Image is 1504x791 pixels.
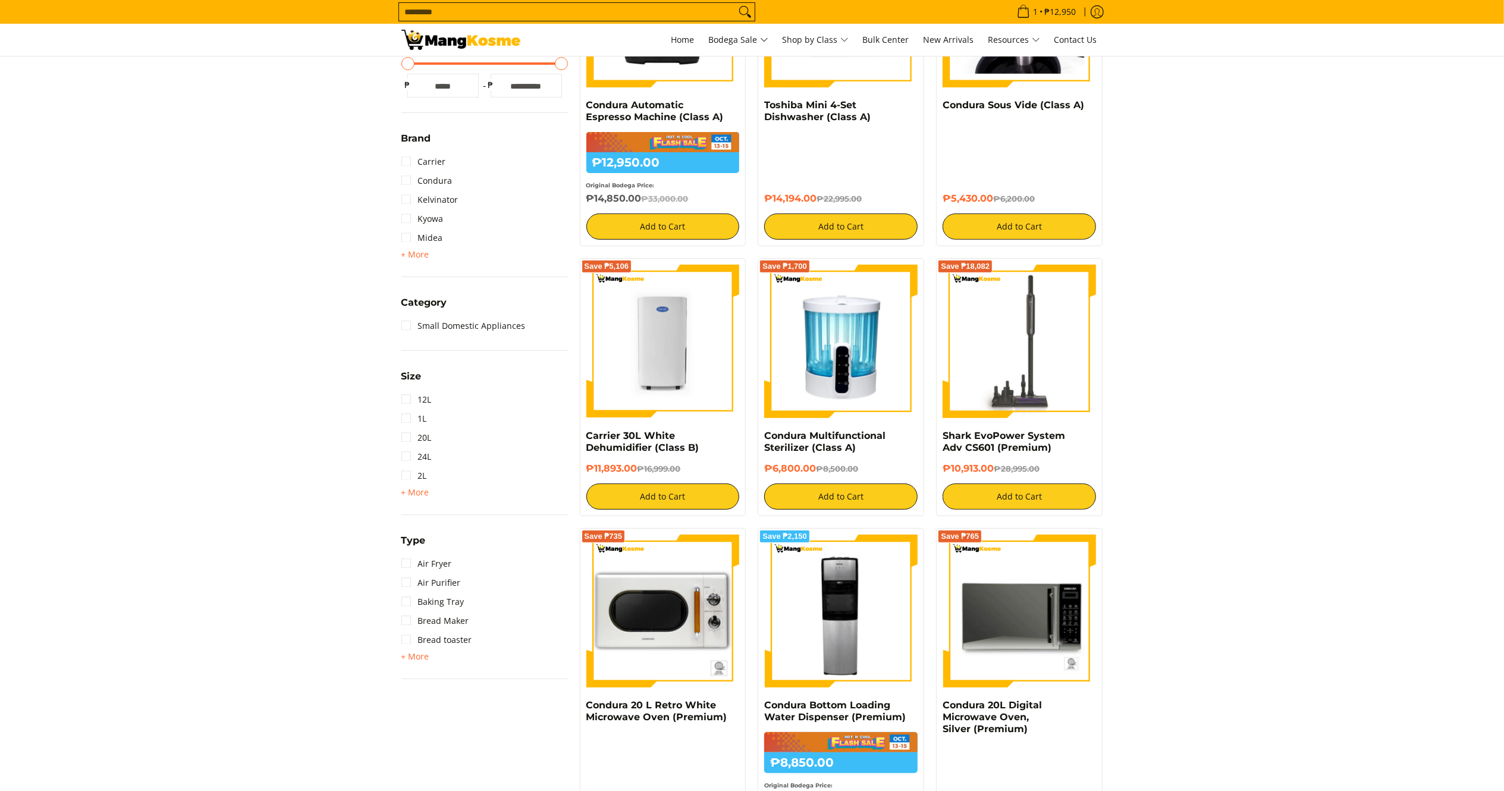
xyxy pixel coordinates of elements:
[764,430,886,453] a: Condura Multifunctional Sterilizer (Class A)
[401,536,426,545] span: Type
[924,34,974,45] span: New Arrivals
[586,193,740,205] h6: ₱14,850.00
[401,554,452,573] a: Air Fryer
[586,214,740,240] button: Add to Cart
[736,3,755,21] button: Search
[1054,34,1097,45] span: Contact Us
[401,247,429,262] summary: Open
[401,134,431,152] summary: Open
[943,699,1042,734] a: Condura 20L Digital Microwave Oven, Silver (Premium)
[586,265,740,418] img: carrier-30-liter-dehumidier-premium-full-view-mang-kosme
[401,536,426,554] summary: Open
[586,152,740,173] h6: ₱12,950.00
[401,390,432,409] a: 12L
[401,79,413,91] span: ₱
[1043,8,1078,16] span: ₱12,950
[401,649,429,664] summary: Open
[918,24,980,56] a: New Arrivals
[764,535,918,688] img: Condura Bottom Loading Water Dispenser (Premium)
[777,24,855,56] a: Shop by Class
[762,263,807,270] span: Save ₱1,700
[401,573,461,592] a: Air Purifier
[485,79,497,91] span: ₱
[762,533,807,540] span: Save ₱2,150
[401,298,447,307] span: Category
[401,466,427,485] a: 2L
[857,24,915,56] a: Bulk Center
[401,372,422,390] summary: Open
[671,34,695,45] span: Home
[943,463,1096,475] h6: ₱10,913.00
[401,316,526,335] a: Small Domestic Appliances
[943,430,1065,453] a: Shark EvoPower System Adv CS601 (Premium)
[764,265,918,418] img: Condura Multifunctional Sterilizer (Class A)
[401,228,443,247] a: Midea
[764,699,906,723] a: Condura Bottom Loading Water Dispenser (Premium)
[764,214,918,240] button: Add to Cart
[401,298,447,316] summary: Open
[586,430,699,453] a: Carrier 30L White Dehumidifier (Class B)
[988,33,1040,48] span: Resources
[586,484,740,510] button: Add to Cart
[764,99,871,123] a: Toshiba Mini 4-Set Dishwasher (Class A)
[401,488,429,497] span: + More
[401,428,432,447] a: 20L
[982,24,1046,56] a: Resources
[1032,8,1040,16] span: 1
[764,752,918,773] h6: ₱8,850.00
[703,24,774,56] a: Bodega Sale
[401,611,469,630] a: Bread Maker
[401,171,453,190] a: Condura
[943,99,1084,111] a: Condura Sous Vide (Class A)
[401,592,464,611] a: Baking Tray
[401,250,429,259] span: + More
[665,24,701,56] a: Home
[585,533,623,540] span: Save ₱735
[401,485,429,500] summary: Open
[943,484,1096,510] button: Add to Cart
[943,214,1096,240] button: Add to Cart
[586,463,740,475] h6: ₱11,893.00
[816,464,858,473] del: ₱8,500.00
[638,464,681,473] del: ₱16,999.00
[1013,5,1080,18] span: •
[401,134,431,143] span: Brand
[401,372,422,381] span: Size
[783,33,849,48] span: Shop by Class
[994,464,1040,473] del: ₱28,995.00
[401,30,520,50] img: Small Appliances l Mang Kosme: Home Appliances Warehouse Sale
[863,34,909,45] span: Bulk Center
[993,194,1035,203] del: ₱6,200.00
[586,182,655,189] small: Original Bodega Price:
[817,194,862,203] del: ₱22,995.00
[586,535,740,688] img: condura-vintage-style-20-liter-micowave-oven-with-icc-sticker-class-a-full-front-view-mang-kosme
[642,194,689,203] del: ₱33,000.00
[764,484,918,510] button: Add to Cart
[401,630,472,649] a: Bread toaster
[585,263,629,270] span: Save ₱5,106
[586,699,727,723] a: Condura 20 L Retro White Microwave Oven (Premium)
[401,190,459,209] a: Kelvinator
[941,533,979,540] span: Save ₱765
[401,209,444,228] a: Kyowa
[586,99,724,123] a: Condura Automatic Espresso Machine (Class A)
[401,652,429,661] span: + More
[764,782,833,789] small: Original Bodega Price:
[941,263,990,270] span: Save ₱18,082
[943,535,1096,688] img: 20-liter-digital-microwave-oven-silver-full-front-view-mang-kosme
[709,33,768,48] span: Bodega Sale
[401,152,446,171] a: Carrier
[764,193,918,205] h6: ₱14,194.00
[532,24,1103,56] nav: Main Menu
[1048,24,1103,56] a: Contact Us
[401,447,432,466] a: 24L
[764,463,918,475] h6: ₱6,800.00
[943,265,1096,418] img: shark-evopower-wireless-vacuum-full-view-mang-kosme
[943,193,1096,205] h6: ₱5,430.00
[401,409,427,428] a: 1L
